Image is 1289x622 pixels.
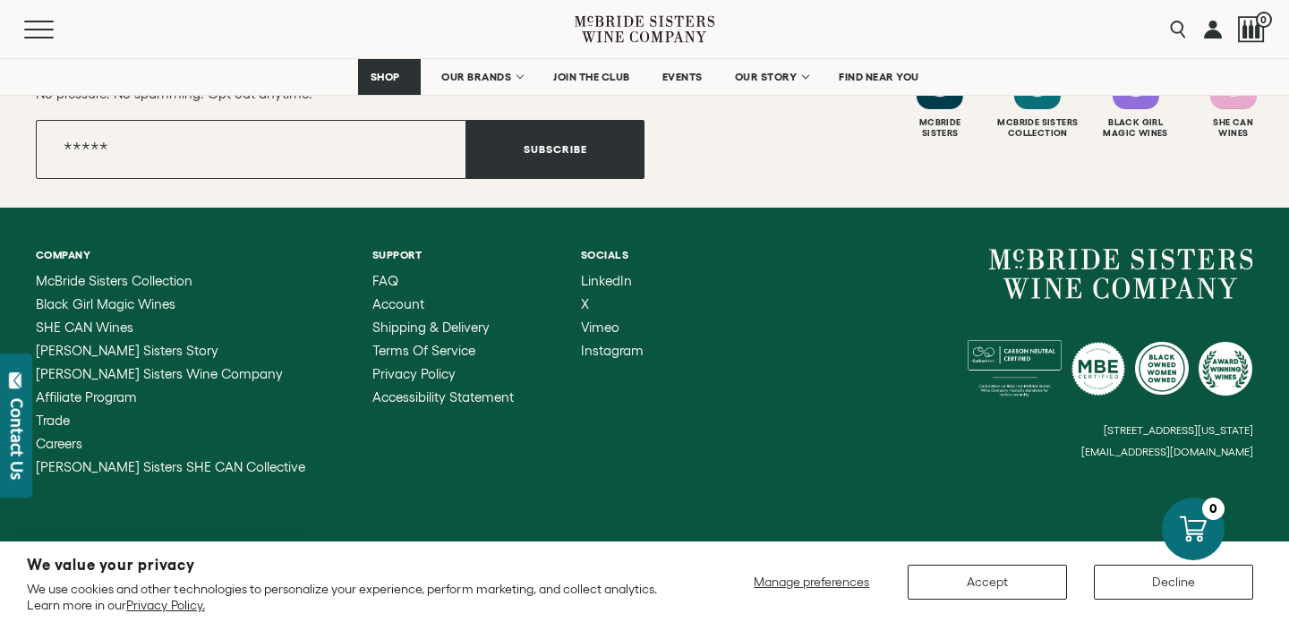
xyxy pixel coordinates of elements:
[581,344,644,358] a: Instagram
[372,389,514,405] span: Accessibility Statement
[36,460,305,474] a: McBride Sisters SHE CAN Collective
[36,320,305,335] a: SHE CAN Wines
[36,343,218,358] span: [PERSON_NAME] Sisters Story
[581,320,644,335] a: Vimeo
[372,274,514,288] a: FAQ
[36,413,70,428] span: Trade
[36,367,305,381] a: McBride Sisters Wine Company
[1202,498,1225,520] div: 0
[1256,12,1272,28] span: 0
[581,297,644,311] a: X
[372,343,475,358] span: Terms of Service
[662,71,703,83] span: EVENTS
[581,273,632,288] span: LinkedIn
[581,296,589,311] span: X
[372,367,514,381] a: Privacy Policy
[723,59,819,95] a: OUR STORY
[893,63,986,139] a: Follow McBride Sisters on Instagram McbrideSisters
[581,274,644,288] a: LinkedIn
[839,71,919,83] span: FIND NEAR YOU
[36,296,175,311] span: Black Girl Magic Wines
[542,59,642,95] a: JOIN THE CLUB
[36,366,283,381] span: [PERSON_NAME] Sisters Wine Company
[1187,117,1280,139] div: She Can Wines
[1094,565,1253,600] button: Decline
[36,413,305,428] a: Trade
[1089,63,1182,139] a: Follow Black Girl Magic Wines on Instagram Black GirlMagic Wines
[27,581,681,613] p: We use cookies and other technologies to personalize your experience, perform marketing, and coll...
[372,320,514,335] a: Shipping & Delivery
[36,320,133,335] span: SHE CAN Wines
[1187,63,1280,139] a: Follow SHE CAN Wines on Instagram She CanWines
[743,565,881,600] button: Manage preferences
[989,249,1253,299] a: McBride Sisters Wine Company
[36,344,305,358] a: McBride Sisters Story
[36,297,305,311] a: Black Girl Magic Wines
[754,575,869,589] span: Manage preferences
[36,120,466,179] input: Email
[36,436,82,451] span: Careers
[581,320,619,335] span: Vimeo
[372,320,490,335] span: Shipping & Delivery
[370,71,400,83] span: SHOP
[441,71,511,83] span: OUR BRANDS
[36,459,305,474] span: [PERSON_NAME] Sisters SHE CAN Collective
[8,398,26,480] div: Contact Us
[1089,117,1182,139] div: Black Girl Magic Wines
[1104,424,1253,436] small: [STREET_ADDRESS][US_STATE]
[372,297,514,311] a: Account
[430,59,533,95] a: OUR BRANDS
[36,390,305,405] a: Affiliate Program
[372,296,424,311] span: Account
[908,565,1067,600] button: Accept
[358,59,421,95] a: SHOP
[27,558,681,573] h2: We value your privacy
[36,274,305,288] a: McBride Sisters Collection
[372,366,456,381] span: Privacy Policy
[651,59,714,95] a: EVENTS
[1081,446,1253,458] small: [EMAIL_ADDRESS][DOMAIN_NAME]
[372,273,398,288] span: FAQ
[735,71,798,83] span: OUR STORY
[553,71,630,83] span: JOIN THE CLUB
[24,21,89,38] button: Mobile Menu Trigger
[36,273,192,288] span: McBride Sisters Collection
[581,343,644,358] span: Instagram
[126,598,204,612] a: Privacy Policy.
[991,117,1084,139] div: Mcbride Sisters Collection
[893,117,986,139] div: Mcbride Sisters
[36,437,305,451] a: Careers
[372,390,514,405] a: Accessibility Statement
[36,389,137,405] span: Affiliate Program
[466,120,644,179] button: Subscribe
[372,344,514,358] a: Terms of Service
[991,63,1084,139] a: Follow McBride Sisters Collection on Instagram Mcbride SistersCollection
[827,59,931,95] a: FIND NEAR YOU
